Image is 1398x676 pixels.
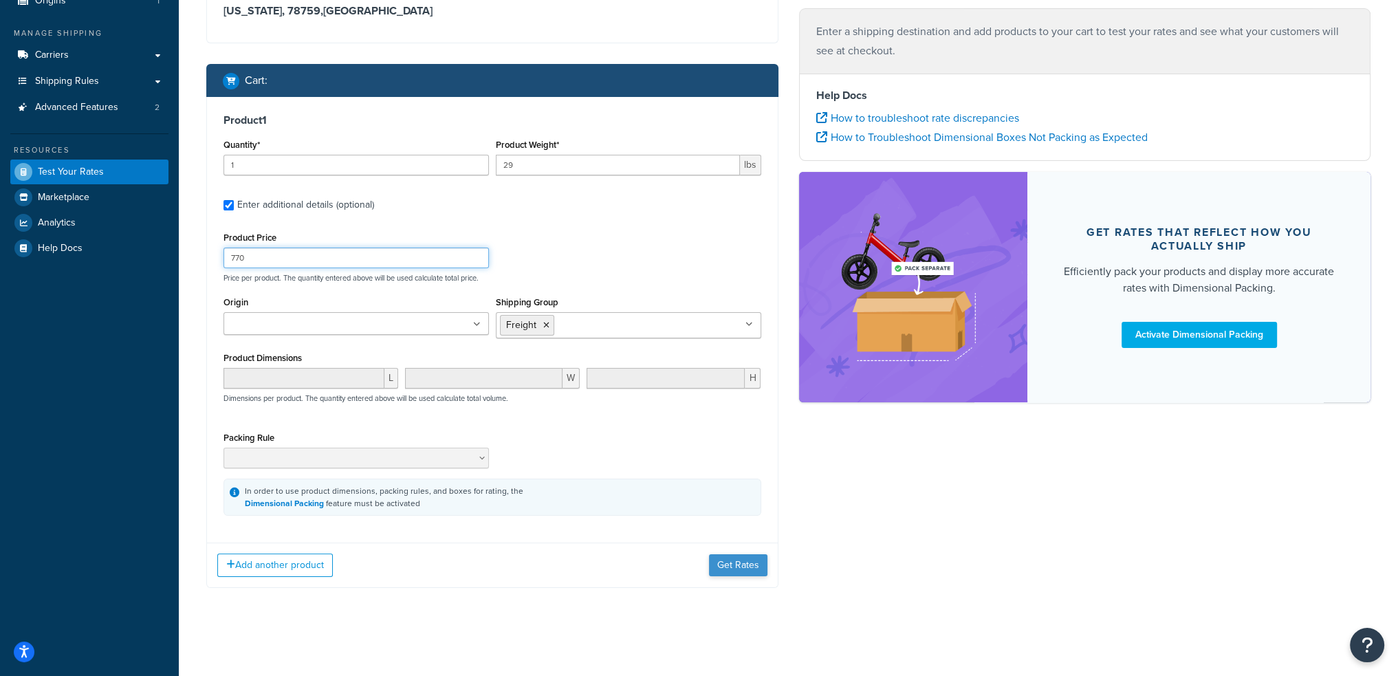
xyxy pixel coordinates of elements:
a: Shipping Rules [10,69,168,94]
a: Advanced Features2 [10,95,168,120]
button: Get Rates [709,554,767,576]
span: H [745,368,761,389]
a: Help Docs [10,236,168,261]
span: Shipping Rules [35,76,99,87]
span: Freight [506,318,536,332]
a: Analytics [10,210,168,235]
a: Dimensional Packing [245,497,324,510]
h2: Cart : [245,74,267,87]
div: Efficiently pack your products and display more accurate rates with Dimensional Packing. [1060,263,1337,296]
label: Packing Rule [223,433,274,443]
div: Get rates that reflect how you actually ship [1060,226,1337,253]
div: Manage Shipping [10,28,168,39]
a: How to Troubleshoot Dimensional Boxes Not Packing as Expected [816,129,1148,145]
span: Carriers [35,50,69,61]
label: Product Dimensions [223,353,302,363]
label: Shipping Group [496,297,558,307]
div: Enter additional details (optional) [237,195,374,215]
input: 0.00 [496,155,740,175]
div: Resources [10,144,168,156]
a: Activate Dimensional Packing [1122,322,1277,348]
p: Price per product. The quantity entered above will be used calculate total price. [220,273,765,283]
span: Test Your Rates [38,166,104,178]
input: 0 [223,155,489,175]
a: Carriers [10,43,168,68]
p: Dimensions per product. The quantity entered above will be used calculate total volume. [220,393,508,403]
span: L [384,368,398,389]
span: W [563,368,580,389]
label: Product Price [223,232,276,243]
p: Enter a shipping destination and add products to your cart to test your rates and see what your c... [816,22,1354,61]
h4: Help Docs [816,87,1354,104]
span: Advanced Features [35,102,118,113]
h3: Product 1 [223,113,761,127]
a: Marketplace [10,185,168,210]
button: Add another product [217,554,333,577]
h3: [US_STATE], 78759 , [GEOGRAPHIC_DATA] [223,4,761,18]
span: Analytics [38,217,76,229]
a: Test Your Rates [10,160,168,184]
img: feature-image-dim-d40ad3071a2b3c8e08177464837368e35600d3c5e73b18a22c1e4bb210dc32ac.png [827,193,999,381]
label: Origin [223,297,248,307]
input: Enter additional details (optional) [223,200,234,210]
span: Help Docs [38,243,83,254]
a: How to troubleshoot rate discrepancies [816,110,1019,126]
label: Quantity* [223,140,260,150]
div: In order to use product dimensions, packing rules, and boxes for rating, the feature must be acti... [245,485,523,510]
label: Product Weight* [496,140,559,150]
span: 2 [155,102,160,113]
span: lbs [740,155,761,175]
span: Marketplace [38,192,89,204]
li: Advanced Features [10,95,168,120]
button: Open Resource Center [1350,628,1384,662]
